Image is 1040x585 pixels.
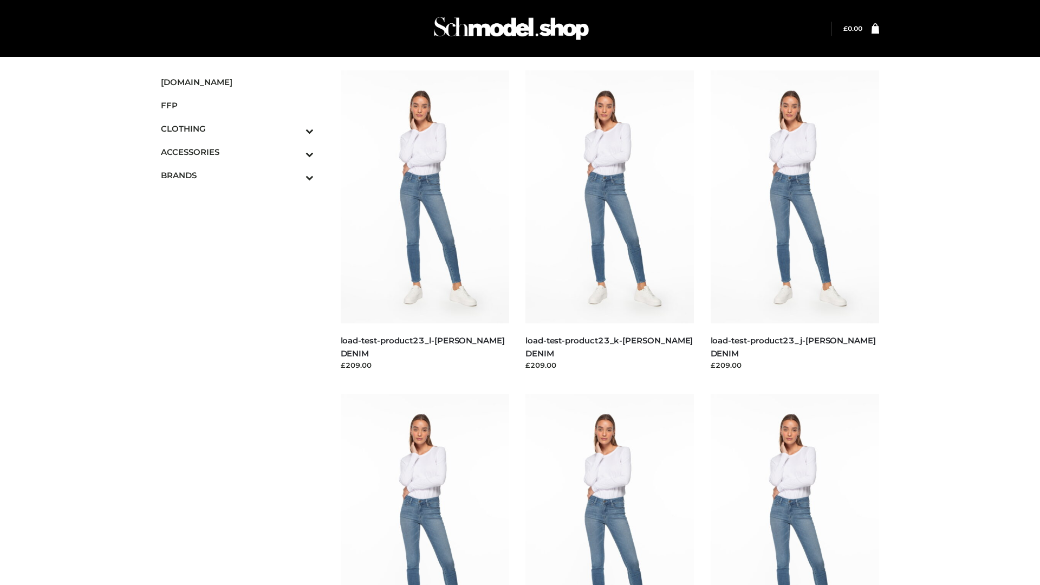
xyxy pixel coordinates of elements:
button: Toggle Submenu [276,164,314,187]
a: load-test-product23_k-[PERSON_NAME] DENIM [525,335,693,358]
div: £209.00 [341,360,510,370]
img: Schmodel Admin 964 [430,7,593,50]
span: CLOTHING [161,122,314,135]
div: £209.00 [711,360,880,370]
a: CLOTHINGToggle Submenu [161,117,314,140]
span: ACCESSORIES [161,146,314,158]
a: BRANDSToggle Submenu [161,164,314,187]
a: ACCESSORIESToggle Submenu [161,140,314,164]
span: BRANDS [161,169,314,181]
span: [DOMAIN_NAME] [161,76,314,88]
a: FFP [161,94,314,117]
button: Toggle Submenu [276,140,314,164]
a: £0.00 [843,24,862,32]
span: FFP [161,99,314,112]
a: load-test-product23_l-[PERSON_NAME] DENIM [341,335,505,358]
a: load-test-product23_j-[PERSON_NAME] DENIM [711,335,876,358]
a: [DOMAIN_NAME] [161,70,314,94]
button: Toggle Submenu [276,117,314,140]
span: £ [843,24,848,32]
bdi: 0.00 [843,24,862,32]
div: £209.00 [525,360,694,370]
